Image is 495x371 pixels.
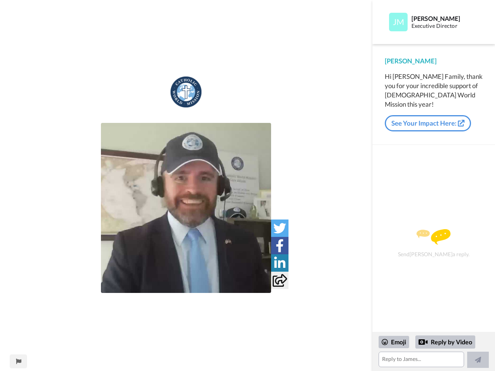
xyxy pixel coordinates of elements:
a: See Your Impact Here: [385,115,471,131]
div: [PERSON_NAME] [385,56,483,66]
div: Emoji [379,336,409,348]
div: Reply by Video [415,335,475,349]
img: acbe1850-df58-4ad8-9476-0617c0464ee9-thumb.jpg [101,123,271,293]
div: Reply by Video [418,337,428,347]
div: Executive Director [411,23,482,29]
div: Hi [PERSON_NAME] Family, thank you for your incredible support of [DEMOGRAPHIC_DATA] World Missio... [385,72,483,109]
div: Send [PERSON_NAME] a reply. [383,158,485,328]
img: message.svg [416,229,451,245]
img: Profile Image [389,13,408,31]
div: [PERSON_NAME] [411,15,482,22]
img: 23c181ca-9a08-45cd-9316-7e7b7bb71f46 [171,77,201,107]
